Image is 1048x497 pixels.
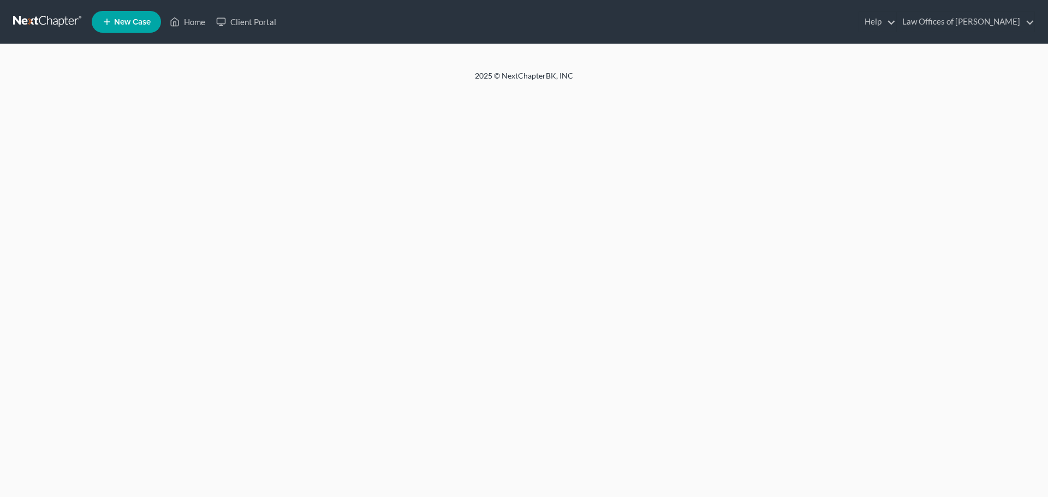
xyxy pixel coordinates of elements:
[164,12,211,32] a: Home
[92,11,161,33] new-legal-case-button: New Case
[211,12,282,32] a: Client Portal
[897,12,1034,32] a: Law Offices of [PERSON_NAME]
[859,12,896,32] a: Help
[213,70,835,90] div: 2025 © NextChapterBK, INC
